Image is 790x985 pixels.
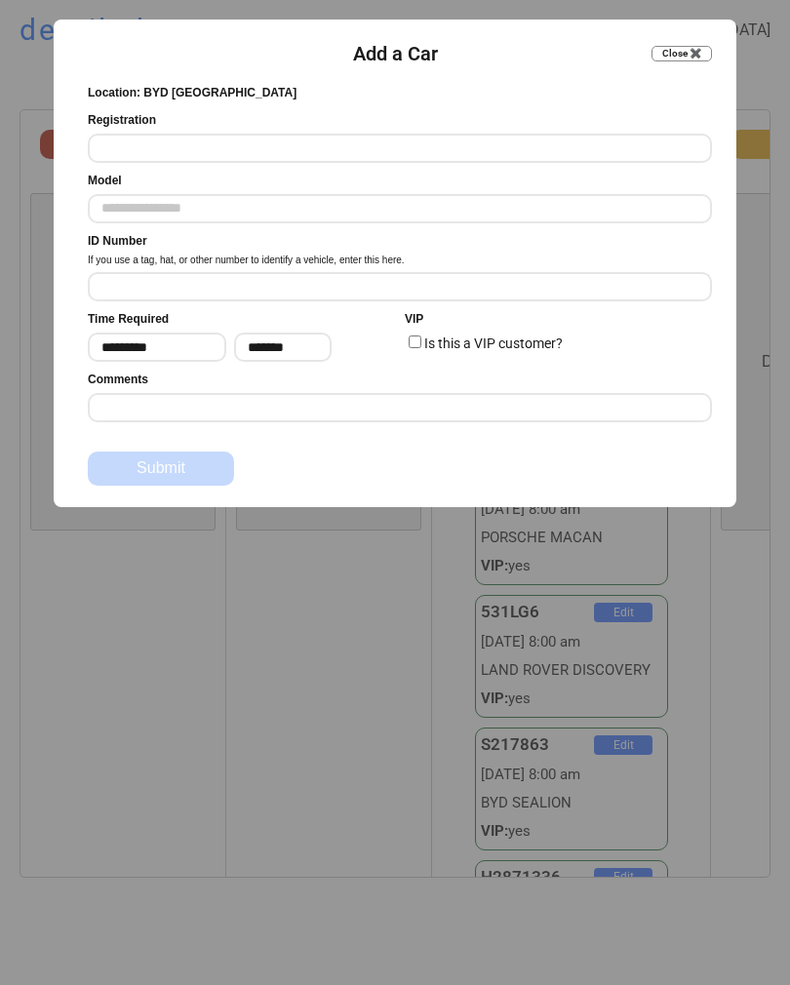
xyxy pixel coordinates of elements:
[88,233,147,250] div: ID Number
[424,335,563,351] label: Is this a VIP customer?
[88,372,148,388] div: Comments
[88,173,122,189] div: Model
[652,46,712,61] button: Close ✖️
[88,311,169,328] div: Time Required
[88,452,234,486] button: Submit
[353,40,438,67] div: Add a Car
[88,254,405,267] div: If you use a tag, hat, or other number to identify a vehicle, enter this here.
[88,112,156,129] div: Registration
[405,311,423,328] div: VIP
[88,85,296,101] div: Location: BYD [GEOGRAPHIC_DATA]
